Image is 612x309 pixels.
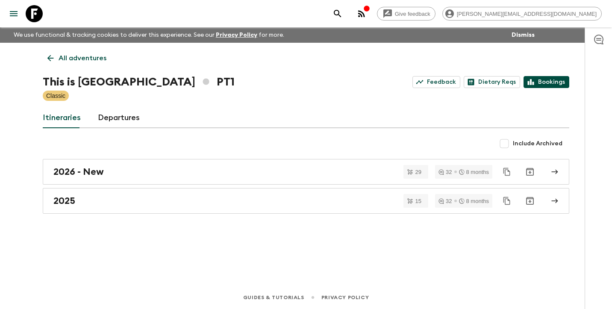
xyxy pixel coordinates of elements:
a: Privacy Policy [321,293,369,302]
button: Duplicate [499,193,515,209]
h2: 2026 - New [53,166,104,177]
a: Departures [98,108,140,128]
div: 8 months [459,198,489,204]
p: All adventures [59,53,106,63]
a: 2026 - New [43,159,569,185]
p: Classic [46,91,65,100]
a: All adventures [43,50,111,67]
a: Feedback [412,76,460,88]
a: Bookings [524,76,569,88]
a: Guides & Tutorials [243,293,304,302]
span: 15 [410,198,427,204]
button: search adventures [329,5,346,22]
div: 8 months [459,169,489,175]
h2: 2025 [53,195,75,206]
div: 32 [438,169,452,175]
a: Give feedback [377,7,435,21]
span: [PERSON_NAME][EMAIL_ADDRESS][DOMAIN_NAME] [452,11,601,17]
span: 29 [410,169,427,175]
span: Include Archived [513,139,562,148]
div: [PERSON_NAME][EMAIL_ADDRESS][DOMAIN_NAME] [442,7,602,21]
span: Give feedback [390,11,435,17]
h1: This is [GEOGRAPHIC_DATA] PT1 [43,74,235,91]
div: 32 [438,198,452,204]
a: Dietary Reqs [464,76,520,88]
button: menu [5,5,22,22]
button: Archive [521,192,538,209]
p: We use functional & tracking cookies to deliver this experience. See our for more. [10,27,288,43]
button: Archive [521,163,538,180]
a: Privacy Policy [216,32,257,38]
button: Dismiss [509,29,537,41]
a: 2025 [43,188,569,214]
button: Duplicate [499,164,515,180]
a: Itineraries [43,108,81,128]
